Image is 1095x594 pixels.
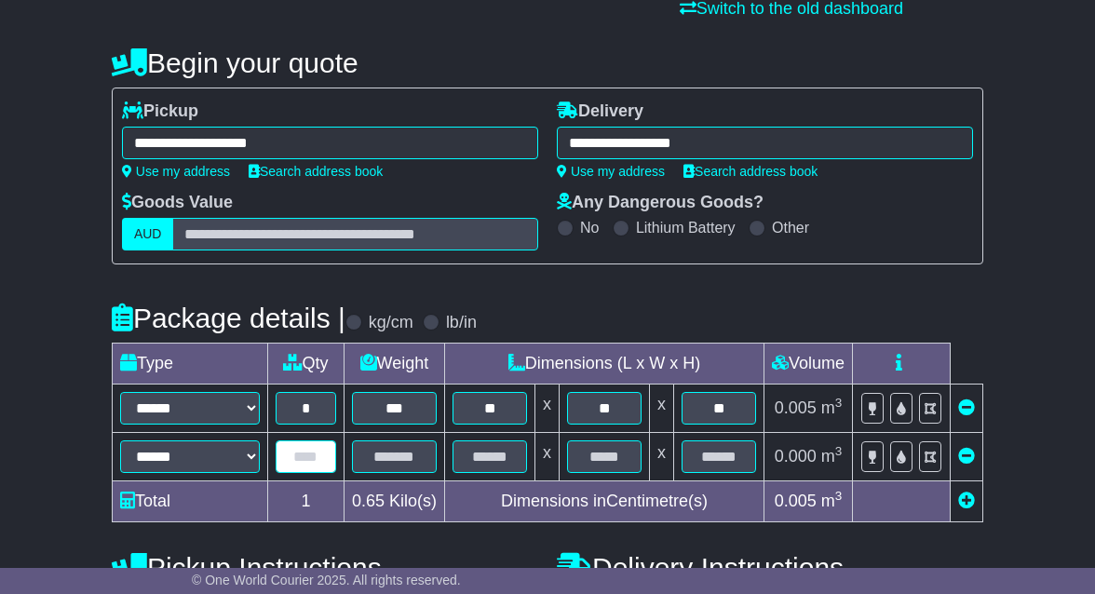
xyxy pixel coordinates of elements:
span: 0.65 [352,492,385,510]
td: 1 [267,481,344,522]
span: m [821,398,843,417]
td: Total [112,481,267,522]
label: Goods Value [122,193,233,213]
label: AUD [122,218,174,250]
a: Add new item [958,492,975,510]
a: Search address book [249,164,383,179]
a: Search address book [683,164,818,179]
label: No [580,219,599,236]
h4: Delivery Instructions [557,552,983,583]
td: x [650,433,674,481]
td: x [535,433,560,481]
sup: 3 [835,444,843,458]
td: Dimensions in Centimetre(s) [445,481,764,522]
td: x [535,385,560,433]
td: x [650,385,674,433]
h4: Package details | [112,303,345,333]
a: Remove this item [958,447,975,466]
label: Other [772,219,809,236]
span: m [821,447,843,466]
a: Remove this item [958,398,975,417]
td: Type [112,344,267,385]
sup: 3 [835,396,843,410]
label: Pickup [122,101,198,122]
span: 0.005 [775,398,817,417]
a: Use my address [557,164,665,179]
td: Kilo(s) [344,481,444,522]
td: Qty [267,344,344,385]
h4: Begin your quote [112,47,983,78]
label: Delivery [557,101,643,122]
td: Volume [764,344,853,385]
sup: 3 [835,489,843,503]
span: 0.000 [775,447,817,466]
a: Use my address [122,164,230,179]
span: m [821,492,843,510]
label: lb/in [446,313,477,333]
td: Dimensions (L x W x H) [445,344,764,385]
label: Lithium Battery [636,219,736,236]
h4: Pickup Instructions [112,552,538,583]
td: Weight [344,344,444,385]
label: kg/cm [369,313,413,333]
span: 0.005 [775,492,817,510]
span: © One World Courier 2025. All rights reserved. [192,573,461,587]
label: Any Dangerous Goods? [557,193,764,213]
